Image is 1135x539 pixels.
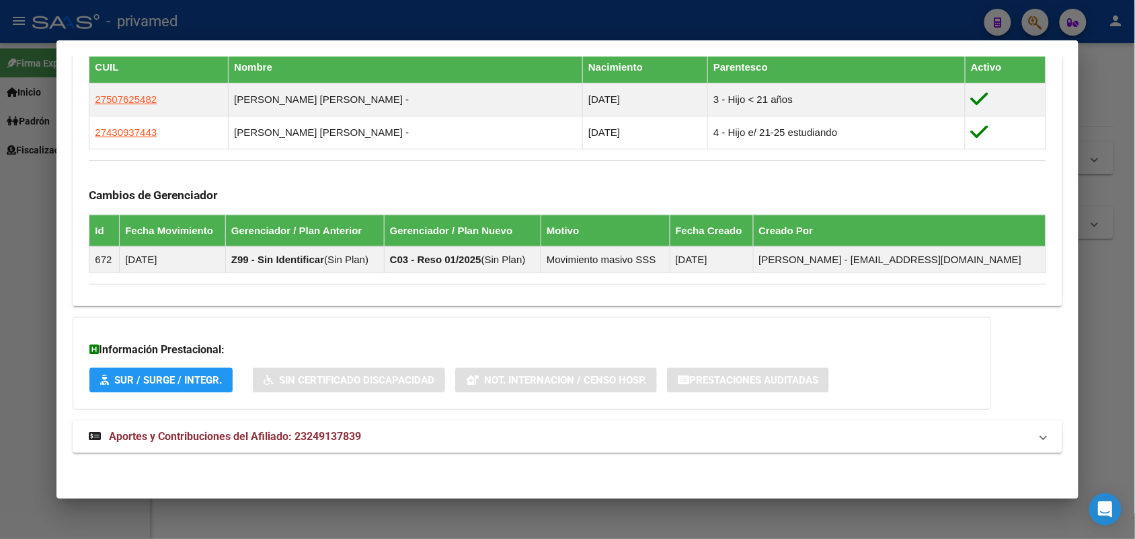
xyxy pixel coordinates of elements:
td: [DATE] [120,246,226,273]
span: 27430937443 [95,127,157,138]
span: Aportes y Contribuciones del Afiliado: 23249137839 [109,430,361,443]
th: Nacimiento [583,52,708,83]
th: Creado Por [753,215,1046,246]
strong: C03 - Reso 01/2025 [390,254,481,265]
th: Parentesco [708,52,966,83]
td: Movimiento masivo SSS [541,246,670,273]
mat-expansion-panel-header: Aportes y Contribuciones del Afiliado: 23249137839 [73,421,1062,453]
td: [DATE] [670,246,753,273]
h3: Cambios de Gerenciador [89,188,1046,203]
span: Sin Certificado Discapacidad [279,375,434,387]
th: Activo [966,52,1046,83]
strong: Z99 - Sin Identificar [231,254,324,265]
button: SUR / SURGE / INTEGR. [89,368,233,393]
span: 27507625482 [95,94,157,105]
th: Id [89,215,120,246]
span: SUR / SURGE / INTEGR. [114,375,222,387]
td: 3 - Hijo < 21 años [708,83,966,116]
th: Gerenciador / Plan Nuevo [384,215,541,246]
td: 672 [89,246,120,273]
button: Not. Internacion / Censo Hosp. [455,368,657,393]
button: Sin Certificado Discapacidad [253,368,445,393]
th: Motivo [541,215,670,246]
th: Nombre [229,52,583,83]
td: [DATE] [583,116,708,149]
span: Prestaciones Auditadas [689,375,818,387]
span: Sin Plan [485,254,522,265]
td: 4 - Hijo e/ 21-25 estudiando [708,116,966,149]
button: Prestaciones Auditadas [667,368,829,393]
th: Fecha Creado [670,215,753,246]
h3: Información Prestacional: [89,342,974,358]
th: CUIL [89,52,229,83]
td: [PERSON_NAME] [PERSON_NAME] - [229,83,583,116]
span: Sin Plan [327,254,365,265]
span: Not. Internacion / Censo Hosp. [484,375,646,387]
td: ( ) [384,246,541,273]
td: [DATE] [583,83,708,116]
th: Gerenciador / Plan Anterior [225,215,384,246]
td: [PERSON_NAME] [PERSON_NAME] - [229,116,583,149]
td: ( ) [225,246,384,273]
th: Fecha Movimiento [120,215,226,246]
td: [PERSON_NAME] - [EMAIL_ADDRESS][DOMAIN_NAME] [753,246,1046,273]
div: Open Intercom Messenger [1089,493,1122,526]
